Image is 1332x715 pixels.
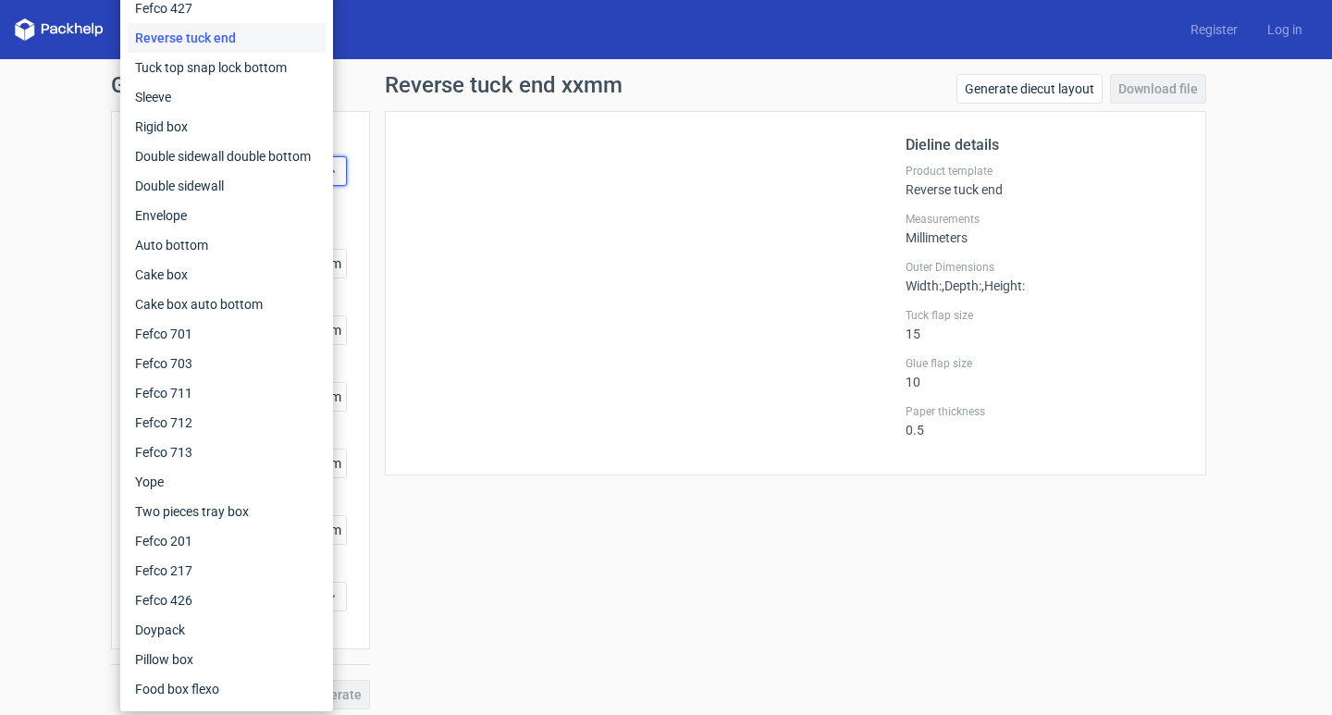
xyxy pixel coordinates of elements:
[128,467,326,497] div: Yope
[128,586,326,615] div: Fefco 426
[1252,20,1317,39] a: Log in
[906,404,1183,438] div: 0.5
[906,308,1183,341] div: 15
[906,164,1183,197] div: Reverse tuck end
[128,408,326,438] div: Fefco 712
[128,378,326,408] div: Fefco 711
[906,308,1183,323] label: Tuck flap size
[385,74,623,96] h1: Reverse tuck end xxmm
[128,556,326,586] div: Fefco 217
[128,112,326,142] div: Rigid box
[128,53,326,82] div: Tuck top snap lock bottom
[128,23,326,53] div: Reverse tuck end
[1176,20,1252,39] a: Register
[128,230,326,260] div: Auto bottom
[128,526,326,556] div: Fefco 201
[128,349,326,378] div: Fefco 703
[128,260,326,290] div: Cake box
[128,201,326,230] div: Envelope
[128,497,326,526] div: Two pieces tray box
[906,212,1183,245] div: Millimeters
[128,290,326,319] div: Cake box auto bottom
[981,278,1025,293] span: , Height :
[906,356,1183,371] label: Glue flap size
[128,319,326,349] div: Fefco 701
[906,404,1183,419] label: Paper thickness
[906,164,1183,179] label: Product template
[906,278,942,293] span: Width :
[111,74,1221,96] h1: Generate new dieline
[906,134,1183,156] h2: Dieline details
[128,674,326,704] div: Food box flexo
[128,645,326,674] div: Pillow box
[906,356,1183,389] div: 10
[128,82,326,112] div: Sleeve
[128,615,326,645] div: Doypack
[906,212,1183,227] label: Measurements
[128,142,326,171] div: Double sidewall double bottom
[128,438,326,467] div: Fefco 713
[906,260,1183,275] label: Outer Dimensions
[128,171,326,201] div: Double sidewall
[942,278,981,293] span: , Depth :
[956,74,1103,104] a: Generate diecut layout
